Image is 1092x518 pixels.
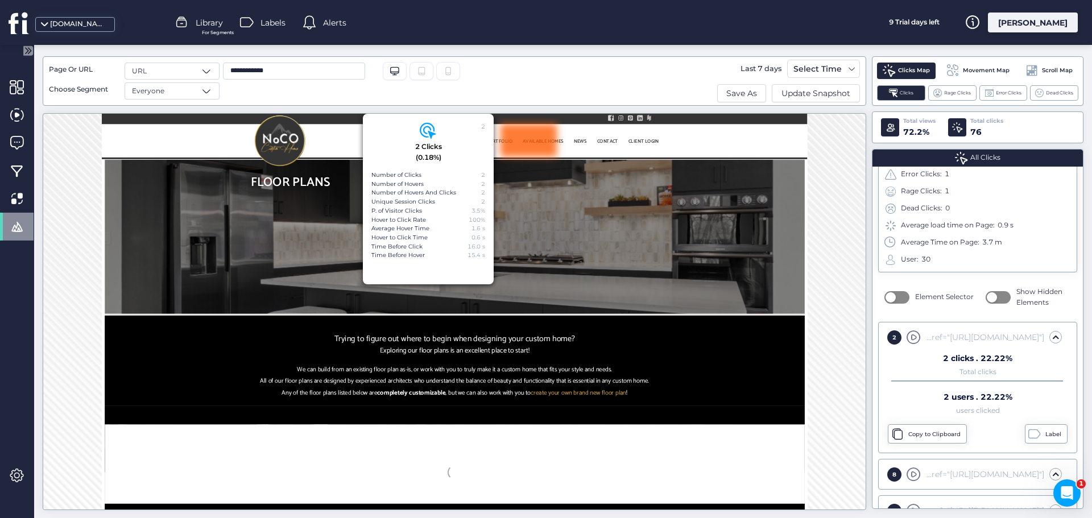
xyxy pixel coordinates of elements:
div: 0 [945,203,950,214]
div: 15.4 s [468,251,485,260]
div: Number of Hovers [371,180,424,189]
div: Unique Session Clicks [371,197,435,206]
a: create your own brand new floor plan [664,425,812,441]
span: Rage Clicks [944,89,971,97]
span: Average load time on Page: [901,220,995,231]
span: Movement Map [963,66,1010,75]
div: 2 [481,188,485,197]
div: 2 users . 22.22% [944,393,1012,401]
span: Labels [260,16,286,29]
div: (0.18%) [416,152,441,163]
span: Trying to figure out where to begin when designing your custom home? [360,339,733,359]
a: News [723,17,759,68]
span: completely customizable [427,425,532,441]
iframe: Intercom live chat [1053,479,1081,507]
span: User: [901,254,919,265]
div: 3.7 m [982,237,1002,248]
span: Clicks Map [898,66,930,75]
span: Element Selector [915,292,974,302]
div: 1 [945,186,949,197]
span: Dead Clicks: [901,203,942,214]
span: Error Clicks [996,89,1021,97]
div: 9 Trial days left [871,13,957,32]
div: 2 [481,197,485,206]
div: 72.2% [903,126,936,138]
span: Show Hidden Elements [1016,287,1071,308]
span: All Clicks [970,152,1000,163]
div: Last 7 days [738,60,784,78]
span: For Segments [202,29,234,36]
div: Total clicks [959,370,996,375]
div: [DOMAIN_NAME] [50,19,107,30]
div: Hover to Click Time [371,233,428,242]
div: 30 [921,254,930,265]
span: Average Time on Page: [901,237,979,248]
div: Total clicks [970,117,1003,126]
a: Available Homes [644,17,723,68]
span: Everyone [132,86,164,97]
span: Scroll Map [1042,66,1073,75]
div: Total views [903,117,936,126]
div: Copy to Clipboard [908,430,963,439]
div: 2 clicks . 22.22% [943,354,1012,362]
div: 2 [481,122,485,131]
a: Floor Plans [523,17,587,68]
div: div.mk-responsive-wrap nav.menu-main-menu-container ul#menu-main-menu-1.mk-responsive-nav li#resp... [923,468,1044,480]
span: URL [132,66,147,77]
div: Select Time [791,62,845,76]
div: Hover to Click Rate [371,216,426,225]
div: div.mk-header-nav-container.one-row-style.menu-hover-style-2 nav.mk-main-navigation.js-main-nav u... [923,331,1044,343]
div: 2 Clicks [415,142,442,152]
span: Clicks [900,89,913,97]
span: Update Snapshot [781,87,850,100]
div: 3.5% [471,206,485,216]
a: Houzz [841,2,853,13]
h1: Floor Plans [230,95,862,120]
div: 16.0 s [468,242,485,251]
div: 1.6 s [471,224,485,233]
div: 2 [606,5,629,28]
div: 0.9 s [998,220,1014,231]
a: About [483,17,523,68]
div: Time Before Hover [371,251,425,260]
span: Exploring our floor plans is an excellent place to start! [431,358,662,376]
div: div.mk-responsive-wrap nav.menu-main-menu-container ul#menu-main-menu-1.mk-responsive-nav li#resp... [923,504,1044,517]
a: Contact [759,17,807,68]
span: Dead Clicks [1046,89,1073,97]
div: Time Before Click [371,242,423,251]
span: Library [196,16,223,29]
span: Error Clicks: [901,169,942,180]
div: 76 [970,126,1003,138]
button: Update Snapshot [772,84,860,102]
button: Save As [717,84,766,102]
div: 9 [887,504,901,518]
div: P. of Visitor Clicks [371,206,422,216]
div: 2 [481,180,485,189]
div: Label [1045,430,1064,439]
div: Number of Hovers And Clicks [371,188,456,197]
span: Rage Clicks: [901,186,942,197]
div: Page Or URL [49,64,117,75]
div: 2 [887,330,901,345]
span: 1 [1077,479,1086,488]
div: [PERSON_NAME] [988,13,1078,32]
a: Client Login [807,17,870,68]
div: 1 [945,169,949,180]
img: houzz-icon.png [844,2,850,12]
div: 0.6 s [471,233,485,242]
div: 8 [887,467,901,482]
span: Save As [726,87,757,100]
span: Alerts [323,16,346,29]
span: We can build from an existing floor plan as-is, or work with you to truly make it a custom home t... [245,389,847,441]
div: Average Hover Time [371,224,429,233]
div: 2 [481,171,485,180]
div: users clicked [956,408,1000,413]
a: Portfolio [587,17,644,68]
div: Choose Segment [49,84,117,95]
div: Number of Clicks [371,171,421,180]
div: 100% [469,216,485,225]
